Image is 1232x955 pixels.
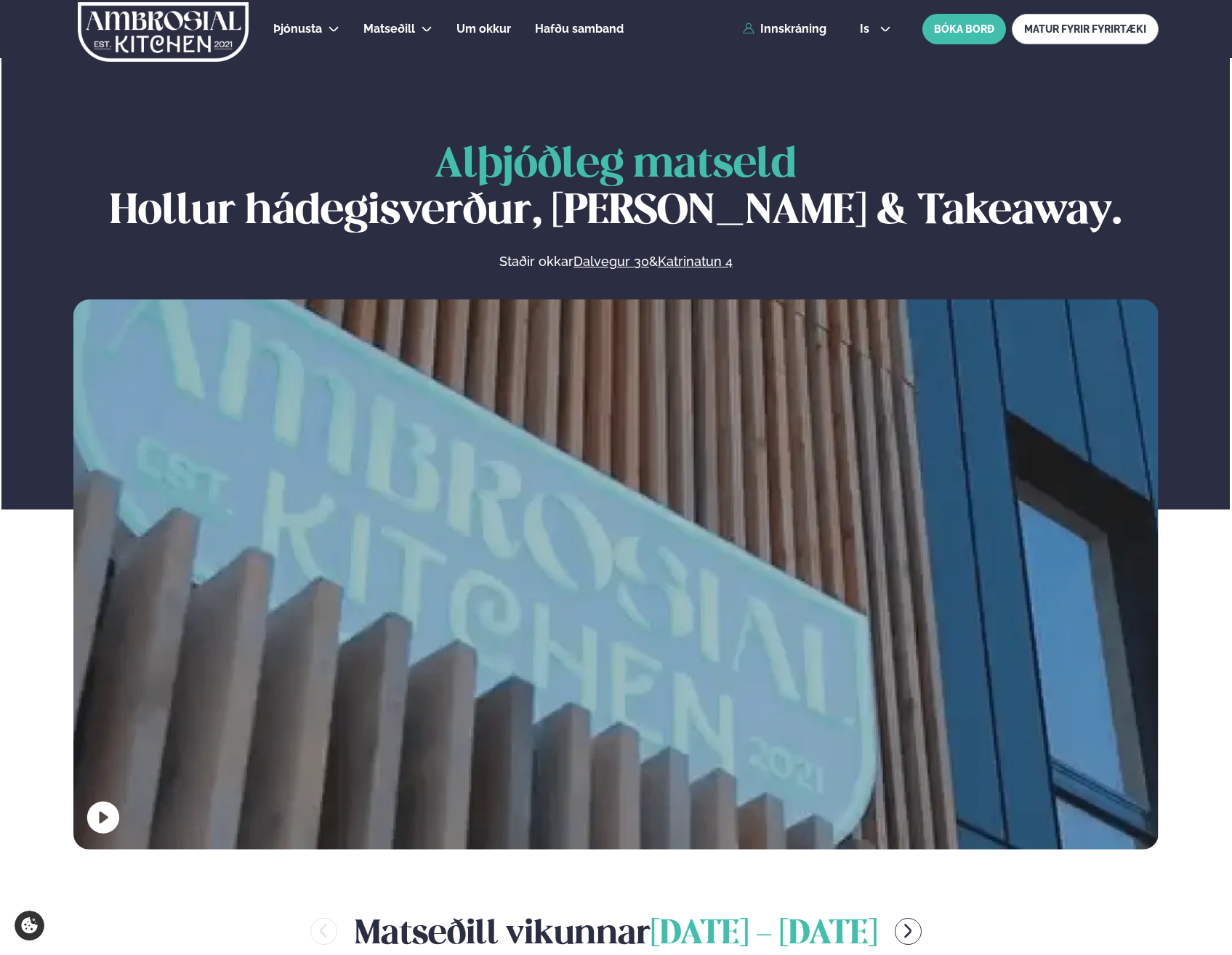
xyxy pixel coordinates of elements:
span: is [860,23,874,35]
span: Um okkur [456,22,511,36]
img: logo [76,2,250,62]
span: Matseðill [363,22,415,36]
span: Alþjóðleg matseld [435,145,797,185]
a: Dalvegur 30 [573,253,649,270]
a: Hafðu samband [535,20,624,38]
span: Þjónusta [273,22,322,36]
a: Þjónusta [273,20,322,38]
a: Um okkur [456,20,511,38]
span: [DATE] - [DATE] [651,919,877,951]
a: MATUR FYRIR FYRIRTÆKI [1012,14,1159,44]
button: menu-btn-right [895,918,922,945]
a: Katrinatun 4 [658,253,733,270]
button: menu-btn-left [310,918,337,945]
a: Innskráning [743,23,826,36]
button: BÓKA BORÐ [922,14,1006,44]
h2: Matseðill vikunnar [355,908,877,955]
h1: Hollur hádegisverður, [PERSON_NAME] & Takeaway. [73,142,1159,235]
a: Matseðill [363,20,415,38]
a: Cookie settings [15,911,44,940]
span: Hafðu samband [535,22,624,36]
button: is [848,23,903,35]
p: Staðir okkar & [341,253,890,270]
